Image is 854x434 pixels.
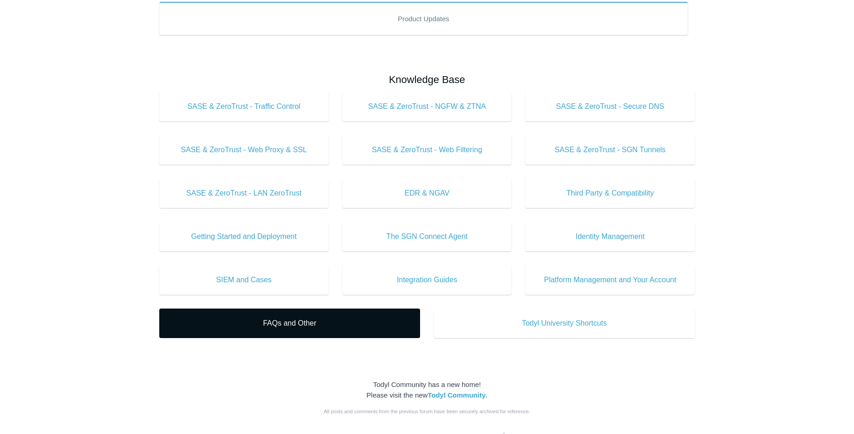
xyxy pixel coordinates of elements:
[159,72,695,87] h2: Knowledge Base
[448,318,681,329] span: Todyl University Shortcuts
[356,144,498,155] span: SASE & ZeroTrust - Web Filtering
[356,101,498,112] span: SASE & ZeroTrust - NGFW & ZTNA
[343,178,512,208] a: EDR & NGAV
[539,144,681,155] span: SASE & ZeroTrust - SGN Tunnels
[427,391,486,399] a: Todyl Community
[159,408,695,416] div: All posts and comments from the previous forum have been securely archived for reference.
[525,92,695,121] a: SASE & ZeroTrust - Secure DNS
[343,135,512,165] a: SASE & ZeroTrust - Web Filtering
[356,274,498,285] span: Integration Guides
[159,222,329,251] a: Getting Started and Deployment
[525,135,695,165] a: SASE & ZeroTrust - SGN Tunnels
[539,231,681,242] span: Identity Management
[159,135,329,165] a: SASE & ZeroTrust - Web Proxy & SSL
[173,318,406,329] span: FAQs and Other
[539,101,681,112] span: SASE & ZeroTrust - Secure DNS
[539,274,681,285] span: Platform Management and Your Account
[434,309,695,338] a: Todyl University Shortcuts
[539,188,681,199] span: Third Party & Compatibility
[159,380,695,400] div: Todyl Community has a new home! Please visit the new .
[343,222,512,251] a: The SGN Connect Agent
[525,222,695,251] a: Identity Management
[343,265,512,295] a: Integration Guides
[173,188,315,199] span: SASE & ZeroTrust - LAN ZeroTrust
[343,92,512,121] a: SASE & ZeroTrust - NGFW & ZTNA
[159,92,329,121] a: SASE & ZeroTrust - Traffic Control
[159,2,688,35] a: Product Updates
[159,178,329,208] a: SASE & ZeroTrust - LAN ZeroTrust
[173,231,315,242] span: Getting Started and Deployment
[525,265,695,295] a: Platform Management and Your Account
[356,188,498,199] span: EDR & NGAV
[525,178,695,208] a: Third Party & Compatibility
[356,231,498,242] span: The SGN Connect Agent
[159,265,329,295] a: SIEM and Cases
[173,101,315,112] span: SASE & ZeroTrust - Traffic Control
[173,144,315,155] span: SASE & ZeroTrust - Web Proxy & SSL
[159,309,420,338] a: FAQs and Other
[173,274,315,285] span: SIEM and Cases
